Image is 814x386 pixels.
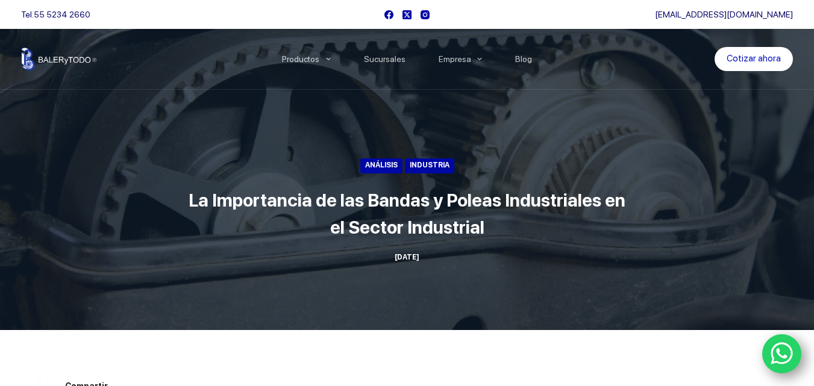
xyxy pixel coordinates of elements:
a: Industria [405,158,454,173]
img: Balerytodo [21,48,96,70]
a: Cotizar ahora [715,47,793,71]
a: WhatsApp [762,334,802,374]
a: X (Twitter) [402,10,412,19]
span: Tel. [21,10,90,19]
time: [DATE] [395,253,419,261]
h1: La Importancia de las Bandas y Poleas Industriales en el Sector Industrial [181,187,633,241]
a: Análisis [360,158,402,173]
nav: Menu Principal [265,29,549,89]
a: 55 5234 2660 [34,10,90,19]
a: Instagram [421,10,430,19]
a: Facebook [384,10,393,19]
a: [EMAIL_ADDRESS][DOMAIN_NAME] [655,10,793,19]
